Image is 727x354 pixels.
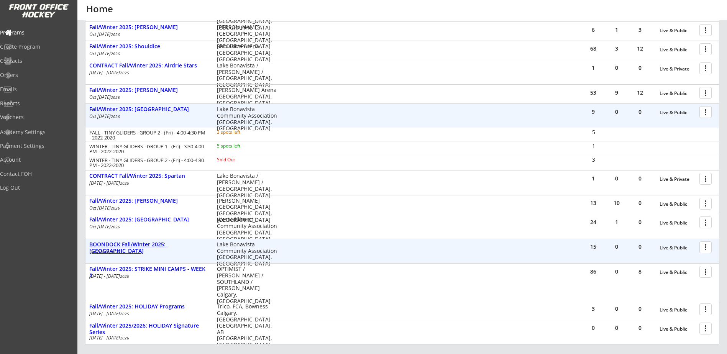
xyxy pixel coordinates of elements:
div: OPTIMIST / [PERSON_NAME] / SOUTHLAND / [PERSON_NAME] Calgary, [GEOGRAPHIC_DATA] [217,266,277,305]
div: 68 [582,46,605,51]
em: 2026 [111,51,120,56]
div: Lake Bonavista Community Association [GEOGRAPHIC_DATA], [GEOGRAPHIC_DATA] [217,241,277,267]
em: 2026 [111,249,120,254]
div: 1 [582,143,605,149]
div: 3 [582,157,605,162]
button: more_vert [699,266,712,278]
div: Oct [DATE] [89,32,207,37]
div: Live & Public [660,220,696,226]
div: 0 [629,325,652,331]
div: 0 [629,220,652,225]
button: more_vert [699,87,712,99]
div: 0 [605,306,628,311]
button: more_vert [699,62,712,74]
div: Fall/Winter 2025: Shouldice [89,43,209,50]
div: 24 [582,220,605,225]
div: 0 [629,244,652,249]
div: Live & Private [660,66,696,72]
button: more_vert [699,24,712,36]
div: FALL - TINY GLIDERS - GROUP 2 - (Fri) - 4:00-4:30 PM - 2022-2020 [89,130,207,140]
button: more_vert [699,198,712,210]
button: more_vert [699,43,712,55]
div: [PERSON_NAME][GEOGRAPHIC_DATA] [GEOGRAPHIC_DATA], [GEOGRAPHIC_DATA] [217,24,277,50]
div: 3 [582,306,605,311]
em: 2025 [120,311,129,316]
div: 8 [629,269,652,274]
div: 1 [582,65,605,70]
div: [DATE] - [DATE] [89,311,207,316]
div: 3 [605,46,628,51]
div: Lake Bonavista / [PERSON_NAME] / [GEOGRAPHIC_DATA], [GEOGRAPHIC_DATA] [217,62,277,88]
div: Live & Public [660,28,696,33]
div: Live & Public [660,110,696,115]
div: Fall/Winter 2025: STRIKE MINI CAMPS - WEEK 2 [89,266,209,279]
div: Oct [DATE] [89,95,207,100]
div: [DATE] - [DATE] [89,336,207,340]
div: Shouldice Arena [GEOGRAPHIC_DATA], [GEOGRAPHIC_DATA] [217,43,277,62]
div: Fall/Winter 2025: HOLIDAY Programs [89,303,209,310]
div: Live & Public [660,91,696,96]
em: 2026 [111,32,120,37]
div: 1 [605,220,628,225]
div: Live & Public [660,47,696,52]
div: Oct [DATE] [89,114,207,119]
div: Trico, FCA, Bowness Calgary, [GEOGRAPHIC_DATA] [217,303,277,323]
div: BOONDOCK Fall/Winter 2025: [GEOGRAPHIC_DATA] [89,241,209,254]
div: Live & Public [660,326,696,332]
div: [DATE] - [DATE] [89,70,207,75]
div: 0 [605,269,628,274]
div: Oct [DATE] [89,225,207,229]
div: 6 [582,27,605,33]
div: Lake Bonavista / [PERSON_NAME] / [GEOGRAPHIC_DATA], [GEOGRAPHIC_DATA] [217,173,277,198]
div: [PERSON_NAME][GEOGRAPHIC_DATA] [GEOGRAPHIC_DATA], [GEOGRAPHIC_DATA] [217,198,277,223]
div: 0 [605,325,628,331]
div: 0 [629,306,652,311]
div: 9 [582,109,605,115]
div: Fall/Winter 2025: [PERSON_NAME] [89,87,209,93]
div: 12 [629,90,652,95]
div: Live & Public [660,307,696,313]
div: WINTER - TINY GLIDERS - GROUP 1 - (Fri) - 3:30-4:00 PM - 2022-2020 [89,144,207,154]
div: Oct [DATE] [89,206,207,210]
em: 2026 [111,224,120,229]
div: Live & Public [660,202,696,207]
div: 3 spots left [217,130,266,134]
div: Fall/Winter 2025/2026: HOLIDAY Signature Series [89,323,209,336]
button: more_vert [699,216,712,228]
div: Fall/Winter 2025: [GEOGRAPHIC_DATA] [89,216,209,223]
button: more_vert [699,241,712,253]
em: 2026 [120,335,129,341]
div: 0 [605,244,628,249]
div: 0 [629,176,652,181]
div: Oct [DATE] [89,51,207,56]
div: 15 [582,244,605,249]
div: West Hillhurst Community Association [GEOGRAPHIC_DATA], [GEOGRAPHIC_DATA] [217,216,277,242]
div: WINTER - TINY GLIDERS - GROUP 2 - (Fri) - 4:00-4:30 PM - 2022-2020 [89,158,207,168]
div: Live & Public [660,245,696,251]
div: 1 [582,176,605,181]
div: Live & Private [660,177,696,182]
div: 5 [582,129,605,135]
div: CONTRACT Fall/Winter 2025: Airdrie Stars [89,62,209,69]
div: 12 [629,46,652,51]
div: Sold Out [217,157,266,162]
div: 10 [605,200,628,206]
div: [GEOGRAPHIC_DATA], AB [GEOGRAPHIC_DATA], [GEOGRAPHIC_DATA] [217,323,277,348]
em: 2026 [111,205,120,211]
div: 1 [605,27,628,33]
div: 0 [605,176,628,181]
div: Live & Public [660,270,696,275]
div: Fall/Winter 2025: [GEOGRAPHIC_DATA] [89,106,209,113]
div: 9 [605,90,628,95]
div: 0 [629,200,652,206]
button: more_vert [699,323,712,334]
div: 0 [629,65,652,70]
div: 86 [582,269,605,274]
div: 5 spots left [217,144,266,148]
div: 0 [605,109,628,115]
button: more_vert [699,303,712,315]
em: 2025 [120,274,129,279]
em: 2026 [111,114,120,119]
div: [DATE] - [DATE] [89,274,207,279]
div: Oct [DATE] [89,249,207,254]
